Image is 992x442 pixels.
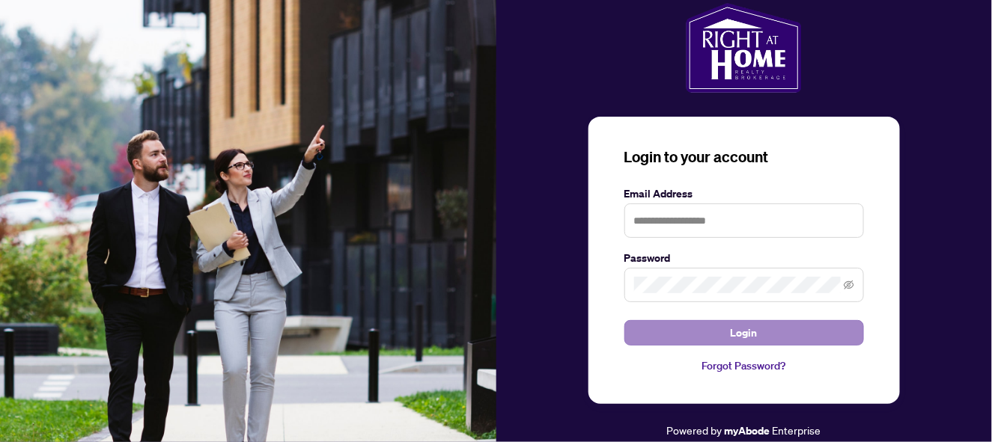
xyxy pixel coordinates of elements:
[624,185,864,202] label: Email Address
[725,423,770,439] a: myAbode
[624,357,864,374] a: Forgot Password?
[624,250,864,266] label: Password
[731,321,758,345] span: Login
[624,147,864,168] h3: Login to your account
[624,320,864,346] button: Login
[844,280,854,290] span: eye-invisible
[686,3,802,93] img: ma-logo
[667,423,722,437] span: Powered by
[773,423,821,437] span: Enterprise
